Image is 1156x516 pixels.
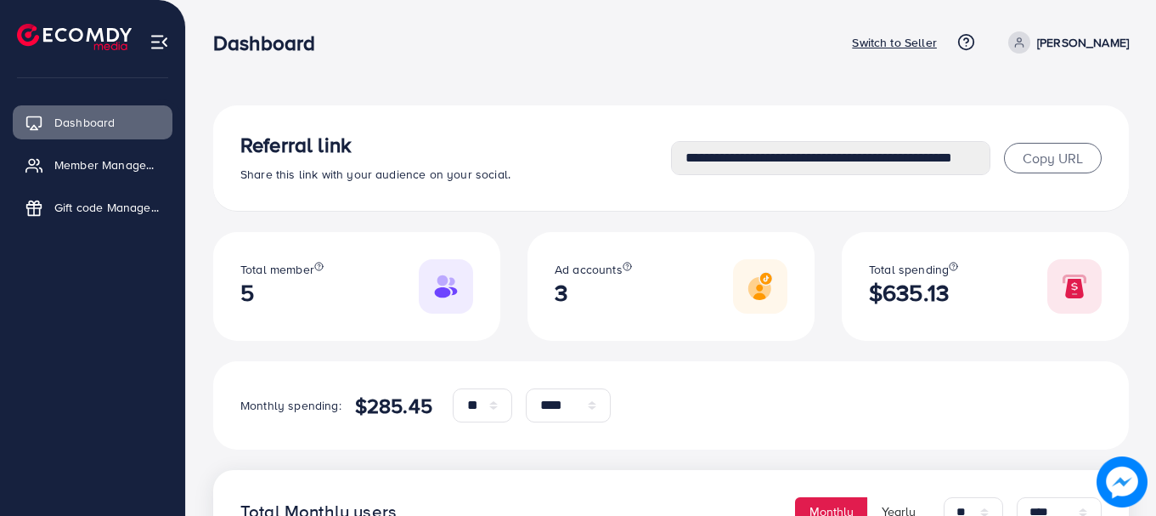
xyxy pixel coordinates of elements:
[852,32,937,53] p: Switch to Seller
[419,259,473,314] img: Responsive image
[240,261,314,278] span: Total member
[1004,143,1102,173] button: Copy URL
[13,105,172,139] a: Dashboard
[13,148,172,182] a: Member Management
[869,279,958,307] h2: $635.13
[149,32,169,52] img: menu
[355,394,432,418] h4: $285.45
[240,279,324,307] h2: 5
[1001,31,1129,54] a: [PERSON_NAME]
[555,261,623,278] span: Ad accounts
[1037,32,1129,53] p: [PERSON_NAME]
[54,156,160,173] span: Member Management
[869,261,949,278] span: Total spending
[1047,259,1102,314] img: Responsive image
[240,166,510,183] span: Share this link with your audience on your social.
[13,190,172,224] a: Gift code Management
[54,199,160,216] span: Gift code Management
[1097,456,1148,507] img: image
[240,395,341,416] p: Monthly spending:
[54,114,115,131] span: Dashboard
[555,279,632,307] h2: 3
[240,133,671,157] h3: Referral link
[17,24,132,50] img: logo
[733,259,787,314] img: Responsive image
[1023,149,1083,167] span: Copy URL
[213,31,329,55] h3: Dashboard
